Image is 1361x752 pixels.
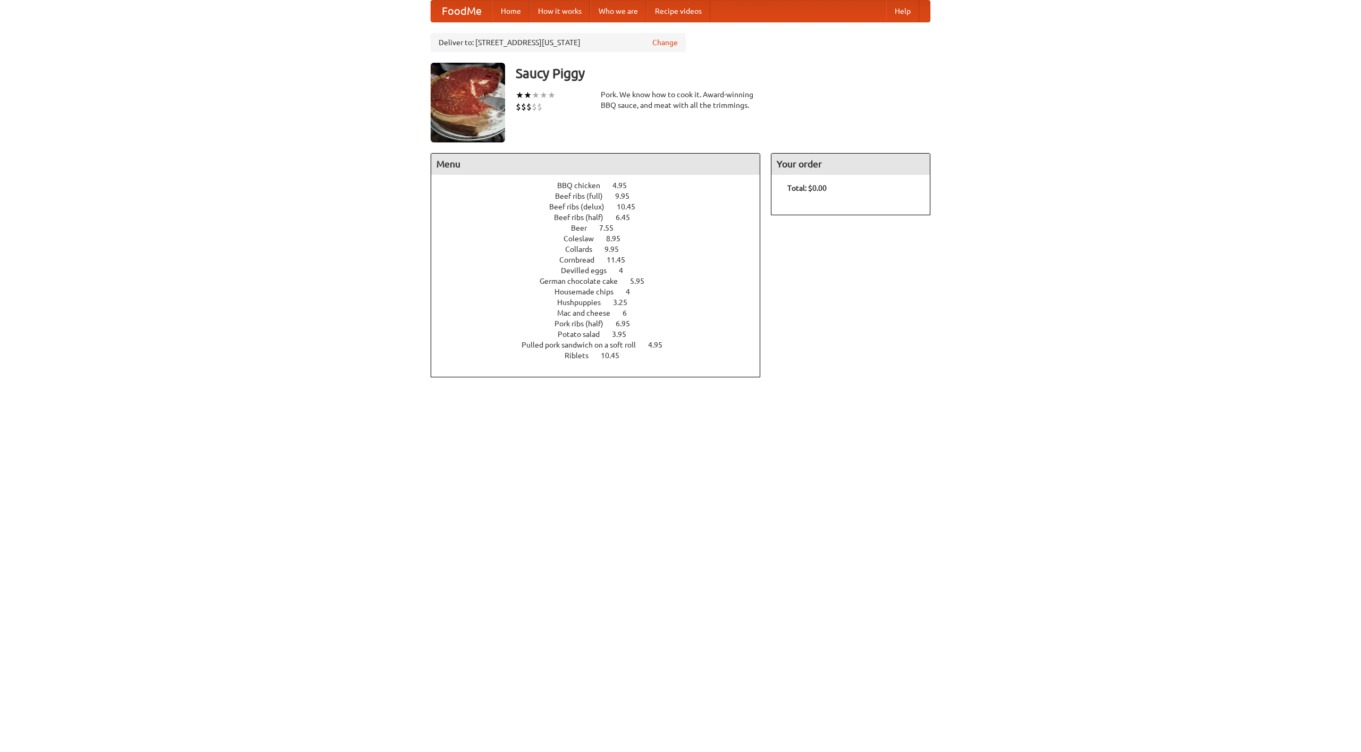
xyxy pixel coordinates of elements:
span: Collards [565,245,603,254]
span: 10.45 [617,202,646,211]
span: 4.95 [612,181,637,190]
span: Coleslaw [564,234,604,243]
li: ★ [524,89,532,101]
a: Beer 7.55 [571,224,633,232]
span: 11.45 [607,256,636,264]
a: Home [492,1,530,22]
span: 4.95 [648,341,673,349]
a: Coleslaw 8.95 [564,234,640,243]
span: 3.25 [613,298,638,307]
a: Cornbread 11.45 [559,256,645,264]
span: Pulled pork sandwich on a soft roll [522,341,646,349]
span: 9.95 [604,245,629,254]
a: How it works [530,1,590,22]
a: Hushpuppies 3.25 [557,298,647,307]
a: Beef ribs (full) 9.95 [555,192,649,200]
a: Pork ribs (half) 6.95 [555,319,650,328]
li: ★ [540,89,548,101]
li: $ [526,101,532,113]
span: 6.45 [616,213,641,222]
span: German chocolate cake [540,277,628,285]
span: 10.45 [601,351,630,360]
img: angular.jpg [431,63,505,142]
a: Help [886,1,919,22]
a: Mac and cheese 6 [557,309,646,317]
span: 6.95 [616,319,641,328]
span: Pork ribs (half) [555,319,614,328]
a: German chocolate cake 5.95 [540,277,664,285]
h3: Saucy Piggy [516,63,930,84]
div: Pork. We know how to cook it. Award-winning BBQ sauce, and meat with all the trimmings. [601,89,760,111]
a: Riblets 10.45 [565,351,639,360]
a: Housemade chips 4 [555,288,650,296]
li: $ [532,101,537,113]
a: BBQ chicken 4.95 [557,181,646,190]
a: Change [652,37,678,48]
b: Total: $0.00 [787,184,827,192]
span: Beef ribs (half) [554,213,614,222]
a: Devilled eggs 4 [561,266,643,275]
a: Beef ribs (half) 6.45 [554,213,650,222]
span: Beef ribs (delux) [549,202,615,211]
span: 4 [619,266,634,275]
span: 7.55 [599,224,624,232]
span: Cornbread [559,256,605,264]
li: $ [521,101,526,113]
a: Pulled pork sandwich on a soft roll 4.95 [522,341,682,349]
a: Beef ribs (delux) 10.45 [549,202,655,211]
li: ★ [532,89,540,101]
span: 5.95 [630,277,655,285]
span: Housemade chips [555,288,624,296]
h4: Your order [771,154,930,175]
li: $ [516,101,521,113]
span: 9.95 [615,192,640,200]
span: Beer [571,224,598,232]
h4: Menu [431,154,760,175]
span: 3.95 [612,330,637,339]
div: Deliver to: [STREET_ADDRESS][US_STATE] [431,33,686,52]
span: Beef ribs (full) [555,192,614,200]
a: Potato salad 3.95 [558,330,646,339]
span: 6 [623,309,637,317]
li: $ [537,101,542,113]
a: Who we are [590,1,646,22]
span: 8.95 [606,234,631,243]
span: 4 [626,288,641,296]
span: Mac and cheese [557,309,621,317]
li: ★ [548,89,556,101]
span: Riblets [565,351,599,360]
span: Potato salad [558,330,610,339]
a: FoodMe [431,1,492,22]
span: BBQ chicken [557,181,611,190]
a: Collards 9.95 [565,245,639,254]
span: Hushpuppies [557,298,611,307]
li: ★ [516,89,524,101]
a: Recipe videos [646,1,710,22]
span: Devilled eggs [561,266,617,275]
